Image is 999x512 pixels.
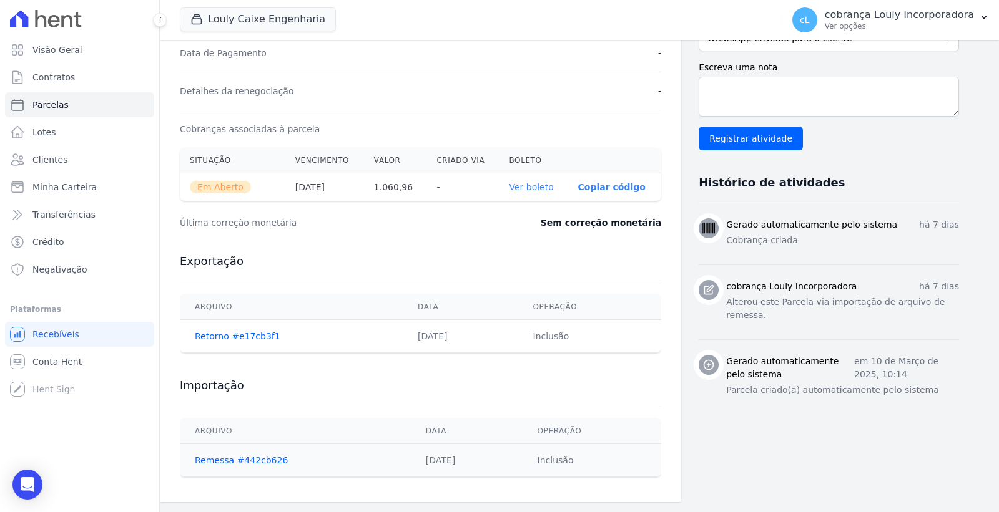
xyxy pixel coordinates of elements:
td: [DATE] [403,320,518,353]
span: Minha Carteira [32,181,97,193]
a: Negativação [5,257,154,282]
dt: Última correção monetária [180,216,465,229]
th: Valor [364,148,427,173]
dd: - [658,47,661,59]
label: Escreva uma nota [699,61,959,74]
span: Conta Hent [32,355,82,368]
span: Visão Geral [32,44,82,56]
p: Cobrança criada [726,234,959,247]
span: Transferências [32,208,96,221]
span: Contratos [32,71,75,84]
dd: - [658,85,661,97]
p: Ver opções [825,21,974,31]
th: [DATE] [285,173,364,201]
a: Ver boleto [509,182,553,192]
th: Data [411,418,523,444]
p: cobrança Louly Incorporadora [825,9,974,21]
p: há 7 dias [919,280,959,293]
button: cL cobrança Louly Incorporadora Ver opções [782,2,999,37]
a: Lotes [5,120,154,145]
td: [DATE] [411,444,523,477]
span: Negativação [32,263,87,276]
td: Inclusão [523,444,662,477]
p: Alterou este Parcela via importação de arquivo de remessa. [726,296,959,322]
th: Operação [518,294,662,320]
th: - [426,173,499,201]
th: Arquivo [180,418,411,444]
th: Situação [180,148,285,173]
h3: Gerado automaticamente pelo sistema [726,355,854,381]
p: em 10 de Março de 2025, 10:14 [854,355,959,381]
button: Copiar código [578,182,646,192]
th: Boleto [499,148,568,173]
th: Vencimento [285,148,364,173]
th: Data [403,294,518,320]
div: Open Intercom Messenger [12,470,42,500]
a: Recebíveis [5,322,154,347]
a: Clientes [5,147,154,172]
a: Visão Geral [5,37,154,62]
th: 1.060,96 [364,173,427,201]
h3: cobrança Louly Incorporadora [726,280,857,293]
td: Inclusão [518,320,662,353]
h3: Exportação [180,254,661,269]
dd: Sem correção monetária [541,216,661,229]
p: Parcela criado(a) automaticamente pelo sistema [726,384,959,397]
a: Parcelas [5,92,154,117]
p: há 7 dias [919,218,959,231]
h3: Gerado automaticamente pelo sistema [726,218,897,231]
a: Crédito [5,229,154,254]
span: cL [800,16,810,24]
span: Lotes [32,126,56,138]
h3: Importação [180,378,661,393]
th: Arquivo [180,294,403,320]
a: Contratos [5,65,154,90]
th: Operação [523,418,662,444]
span: Recebíveis [32,328,79,341]
dt: Detalhes da renegociação [180,85,294,97]
a: Minha Carteira [5,175,154,200]
span: Parcelas [32,99,69,111]
a: Retorno #e17cb3f1 [195,331,280,341]
input: Registrar atividade [699,127,803,150]
dt: Cobranças associadas à parcela [180,123,320,135]
span: Crédito [32,236,64,248]
a: Conta Hent [5,349,154,374]
dt: Data de Pagamento [180,47,267,59]
span: Clientes [32,153,67,166]
h3: Histórico de atividades [699,175,845,190]
a: Remessa #442cb626 [195,455,288,465]
th: Criado via [426,148,499,173]
div: Plataformas [10,302,149,317]
button: Louly Caixe Engenharia [180,7,336,31]
span: Em Aberto [190,181,251,193]
a: Transferências [5,202,154,227]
